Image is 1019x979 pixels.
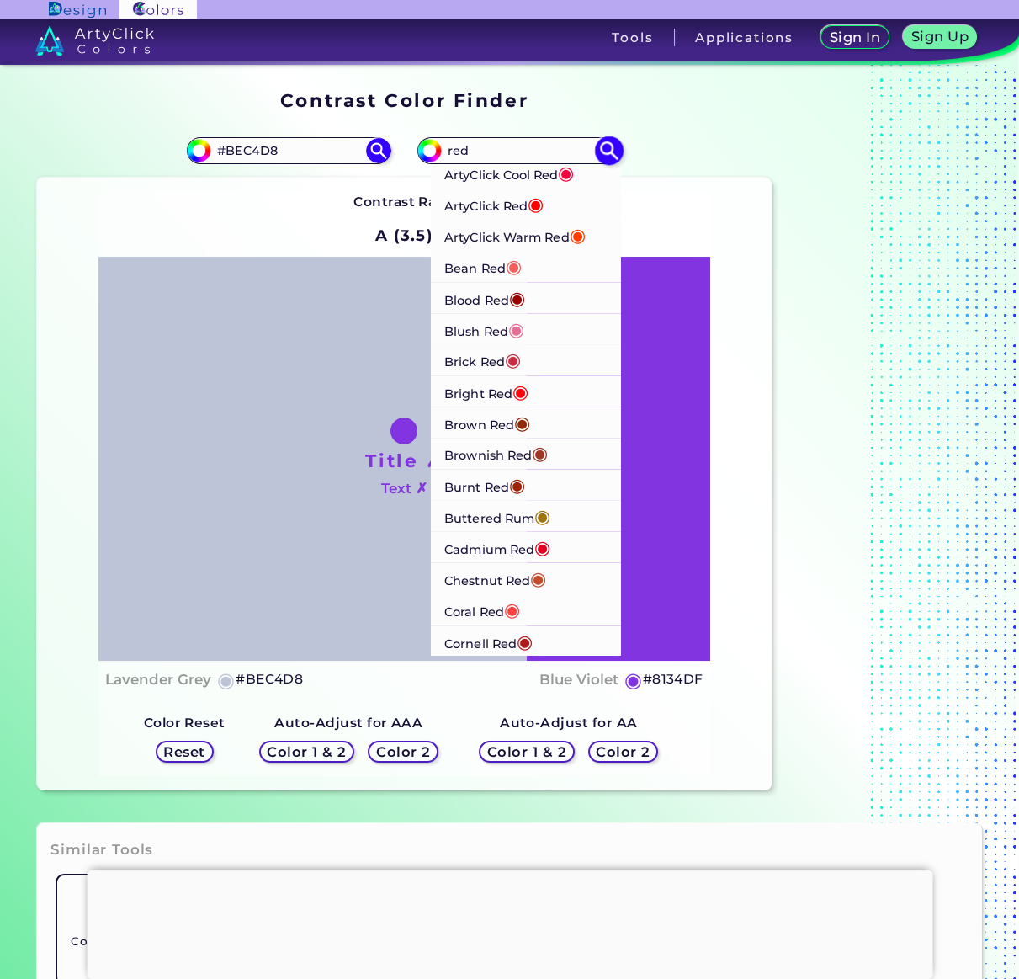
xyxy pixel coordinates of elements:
h5: Color 1 & 2 [491,746,562,758]
h3: Applications [695,31,793,44]
h3: Tools [612,31,653,44]
p: ArtyClick Cool Red [445,157,576,189]
p: Coral Red [445,594,521,625]
h5: #BEC4D8 [236,668,303,690]
p: Bright Red [445,375,529,407]
span: ◉ [512,380,528,402]
span: ◉ [535,505,551,527]
p: Chestnut Red [445,563,547,594]
span: ◉ [559,162,575,184]
h5: Color 2 [598,746,647,758]
h5: Sign Up [914,30,966,43]
span: ◉ [504,599,520,620]
span: ◉ [506,255,522,277]
iframe: Advertisement [778,84,989,797]
h5: Color Shades Finder [64,934,158,966]
p: Cadmium Red [445,532,551,563]
h5: #8134DF [643,668,703,690]
h5: Color 1 & 2 [271,746,342,758]
span: ◉ [517,630,533,652]
p: Blush Red [445,313,525,344]
h5: ◉ [624,670,643,690]
span: ◉ [509,474,525,496]
p: Brownish Red [445,439,549,470]
p: Buttered Rum [445,501,551,532]
span: ◉ [535,536,551,558]
span: ◉ [531,567,547,589]
p: Brown Red [445,407,531,438]
h1: Title ✗ [365,448,443,473]
p: Burnt Red [445,470,526,501]
strong: Color Reset [144,715,226,731]
p: Bean Red [445,251,523,282]
img: logo_artyclick_colors_white.svg [35,25,154,56]
strong: Auto-Adjust for AA [500,715,637,731]
a: Sign Up [906,27,973,48]
strong: Auto-Adjust for AAA [274,715,422,731]
span: ◉ [570,224,586,246]
h5: ◉ [217,670,236,690]
input: type color 2.. [442,139,598,162]
span: ◉ [533,443,549,465]
p: ArtyClick Red [445,189,544,220]
p: Brick Red [445,344,522,375]
h1: Contrast Color Finder [280,88,528,113]
h2: A (3.5) [368,217,441,254]
iframe: Advertisement [87,870,932,975]
p: Blood Red [445,282,526,313]
h5: Color 2 [379,746,427,758]
h4: Text ✗ [381,476,427,501]
h5: Sign In [832,31,878,44]
p: Cornell Red [445,625,533,657]
span: ◉ [505,349,521,370]
h3: Similar Tools [50,840,153,860]
h5: Reset [166,746,204,758]
span: ◉ [528,193,544,215]
span: ◉ [514,412,530,434]
img: icon search [366,138,391,163]
img: ArtyClick Design logo [49,2,105,18]
input: type color 1.. [211,139,368,162]
p: ArtyClick Warm Red [445,220,586,251]
span: ◉ [509,286,525,308]
img: icon search [595,136,624,165]
a: Sign In [824,27,886,48]
strong: Contrast Ratio [353,194,455,210]
h4: Lavender Grey [105,668,211,692]
h4: Blue Violet [539,668,618,692]
span: ◉ [508,317,524,339]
